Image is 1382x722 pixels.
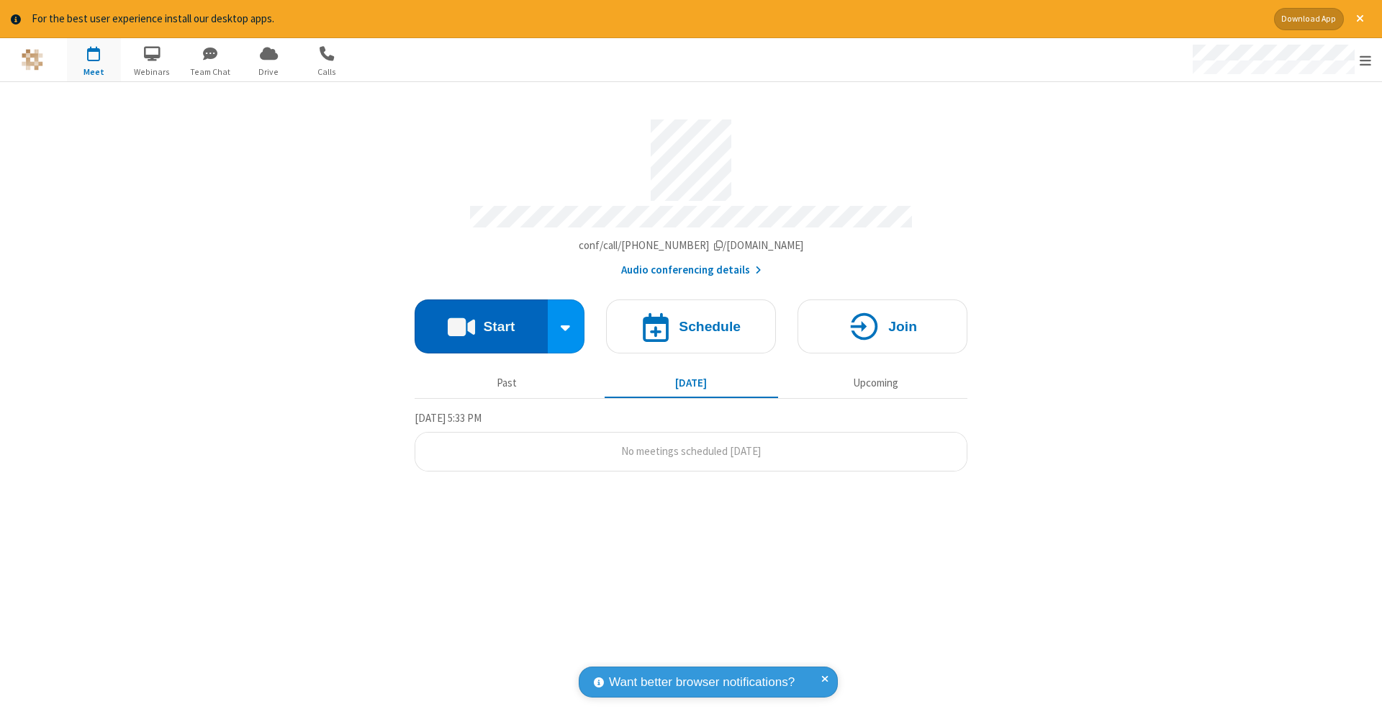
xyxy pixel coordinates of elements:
span: Drive [242,66,296,78]
span: No meetings scheduled [DATE] [621,444,761,458]
button: Download App [1274,8,1344,30]
button: [DATE] [605,370,778,397]
span: [DATE] 5:33 PM [415,411,482,425]
button: Logo [5,38,59,81]
h4: Start [483,320,515,333]
span: Copy my meeting room link [579,238,804,252]
div: For the best user experience install our desktop apps. [32,11,1263,27]
h4: Schedule [679,320,741,333]
section: Account details [415,109,967,278]
button: Audio conferencing details [621,262,762,279]
section: Today's Meetings [415,410,967,471]
button: Close alert [1349,8,1371,30]
span: Want better browser notifications? [609,673,795,692]
span: Webinars [125,66,179,78]
span: Team Chat [184,66,238,78]
button: Start [415,299,548,353]
h4: Join [888,320,917,333]
button: Past [420,370,594,397]
button: Schedule [606,299,776,353]
img: QA Selenium DO NOT DELETE OR CHANGE [22,49,43,71]
span: Calls [300,66,354,78]
button: Copy my meeting room linkCopy my meeting room link [579,238,804,254]
div: Start conference options [548,299,585,353]
button: Join [798,299,967,353]
div: Open menu [1179,38,1382,81]
span: Meet [67,66,121,78]
button: Upcoming [789,370,962,397]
